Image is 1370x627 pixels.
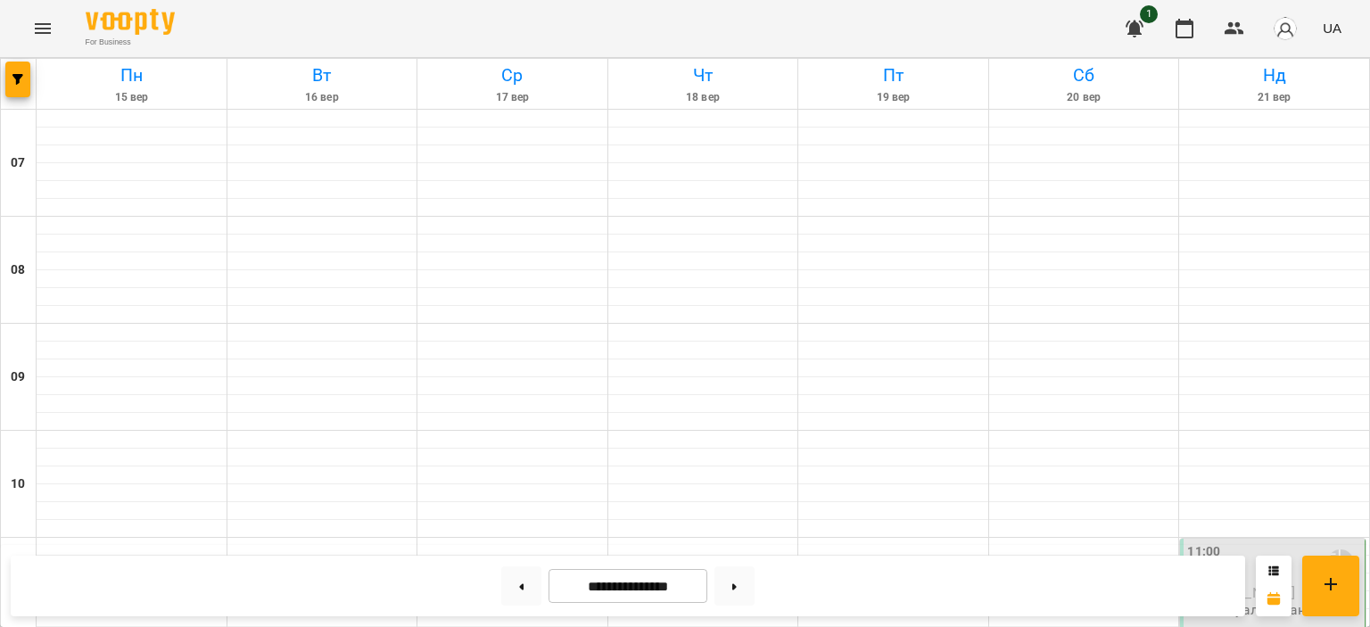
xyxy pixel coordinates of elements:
h6: Нд [1182,62,1366,89]
h6: 21 вер [1182,89,1366,106]
h6: Пн [39,62,224,89]
h6: 08 [11,260,25,280]
img: avatar_s.png [1273,16,1298,41]
button: Menu [21,7,64,50]
button: UA [1316,12,1349,45]
h6: 20 вер [992,89,1176,106]
h6: Пт [801,62,986,89]
h6: 10 [11,474,25,494]
h6: 09 [11,367,25,387]
h6: 15 вер [39,89,224,106]
h6: 17 вер [420,89,605,106]
h6: Сб [992,62,1176,89]
span: UA [1323,19,1341,37]
img: Voopty Logo [86,9,175,35]
h6: Вт [230,62,415,89]
h6: 07 [11,153,25,173]
h6: 19 вер [801,89,986,106]
h6: 18 вер [611,89,796,106]
span: For Business [86,37,175,48]
label: 11:00 [1187,542,1220,562]
h6: Чт [611,62,796,89]
h6: 16 вер [230,89,415,106]
h6: Ср [420,62,605,89]
span: 1 [1140,5,1158,23]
